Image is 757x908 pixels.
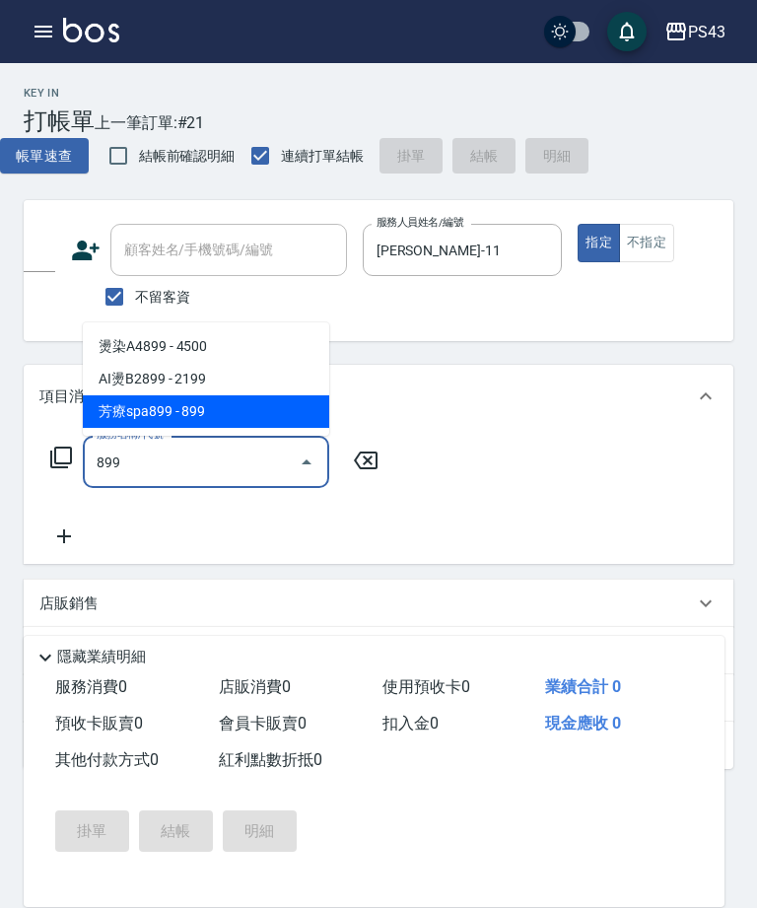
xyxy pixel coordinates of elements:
span: 使用預收卡 0 [382,677,470,696]
span: 會員卡販賣 0 [219,714,307,733]
span: 燙染A4899 - 4500 [83,330,329,363]
div: 項目消費 [24,365,733,428]
h3: 打帳單 [24,107,95,135]
span: 服務消費 0 [55,677,127,696]
button: Close [291,447,322,478]
div: PS43 [688,20,725,44]
span: AI燙B2899 - 2199 [83,363,329,395]
label: 服務人員姓名/編號 [377,215,463,230]
span: 其他付款方式 0 [55,750,159,769]
span: 連續打單結帳 [281,146,364,167]
img: Logo [63,18,119,42]
span: 結帳前確認明細 [139,146,236,167]
span: 預收卡販賣 0 [55,714,143,733]
span: 現金應收 0 [545,714,621,733]
span: 芳療spa899 - 899 [83,395,329,428]
div: 店販銷售 [24,580,733,627]
span: 業績合計 0 [545,677,621,696]
p: 店販銷售 [39,594,99,614]
button: 不指定 [619,224,674,262]
p: 項目消費 [39,386,99,407]
span: 上一筆訂單:#21 [95,110,205,135]
button: PS43 [656,12,733,52]
span: 店販消費 0 [219,677,291,696]
button: save [607,12,647,51]
span: 扣入金 0 [382,714,439,733]
h2: Key In [24,87,95,100]
div: 預收卡販賣 [24,627,733,674]
span: 不留客資 [135,287,190,308]
span: 紅利點數折抵 0 [219,750,322,769]
p: 隱藏業績明細 [57,647,146,667]
button: 指定 [578,224,620,262]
